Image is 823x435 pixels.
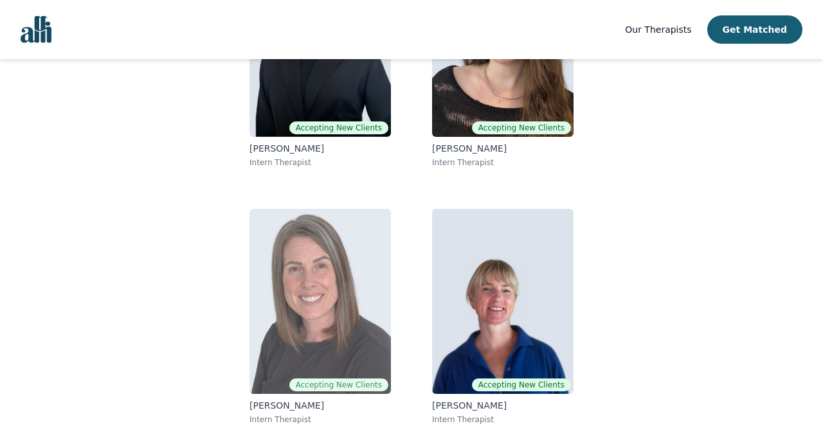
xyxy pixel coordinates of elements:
p: Intern Therapist [249,157,391,168]
p: [PERSON_NAME] [249,399,391,412]
span: Accepting New Clients [289,121,388,134]
span: Our Therapists [625,24,691,35]
img: Stephanie Bunker [249,209,391,394]
button: Get Matched [707,15,802,44]
p: [PERSON_NAME] [432,399,574,412]
p: Intern Therapist [249,414,391,425]
a: Stephanie BunkerAccepting New Clients[PERSON_NAME]Intern Therapist [239,199,401,435]
span: Accepting New Clients [289,378,388,391]
p: [PERSON_NAME] [432,142,574,155]
p: [PERSON_NAME] [249,142,391,155]
img: alli logo [21,16,51,43]
img: Heather Barker [432,209,574,394]
p: Intern Therapist [432,414,574,425]
span: Accepting New Clients [472,121,571,134]
a: Heather BarkerAccepting New Clients[PERSON_NAME]Intern Therapist [422,199,584,435]
span: Accepting New Clients [472,378,571,391]
a: Our Therapists [625,22,691,37]
p: Intern Therapist [432,157,574,168]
